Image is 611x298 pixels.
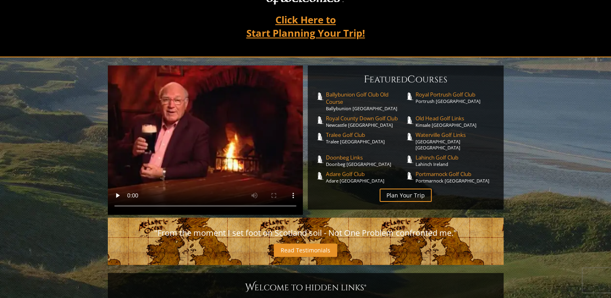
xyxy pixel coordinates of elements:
[380,189,432,202] a: Plan Your Trip
[416,170,496,178] span: Portmarnock Golf Club
[326,115,406,122] span: Royal County Down Golf Club
[364,73,370,86] span: F
[326,154,406,161] span: Doonbeg Links
[416,115,496,122] span: Old Head Golf Links
[326,131,406,145] a: Tralee Golf ClubTralee [GEOGRAPHIC_DATA]
[416,115,496,128] a: Old Head Golf LinksKinsale [GEOGRAPHIC_DATA]
[326,91,406,111] a: Ballybunion Golf Club Old CourseBallybunion [GEOGRAPHIC_DATA]
[274,243,337,257] a: Read Testimonials
[416,91,496,104] a: Royal Portrush Golf ClubPortrush [GEOGRAPHIC_DATA]
[326,170,406,178] span: Adare Golf Club
[407,73,416,86] span: C
[416,170,496,184] a: Portmarnock Golf ClubPortmarnock [GEOGRAPHIC_DATA]
[416,154,496,161] span: Lahinch Golf Club
[416,154,496,167] a: Lahinch Golf ClubLahinch Ireland
[326,170,406,184] a: Adare Golf ClubAdare [GEOGRAPHIC_DATA]
[416,131,496,151] a: Waterville Golf Links[GEOGRAPHIC_DATA] [GEOGRAPHIC_DATA]
[326,91,406,105] span: Ballybunion Golf Club Old Course
[416,131,496,139] span: Waterville Golf Links
[316,73,496,86] h6: eatured ourses
[116,281,496,294] h2: Welcome to hidden links®
[326,131,406,139] span: Tralee Golf Club
[416,91,496,98] span: Royal Portrush Golf Club
[326,115,406,128] a: Royal County Down Golf ClubNewcastle [GEOGRAPHIC_DATA]
[238,10,373,42] a: Click Here toStart Planning Your Trip!
[326,154,406,167] a: Doonbeg LinksDoonbeg [GEOGRAPHIC_DATA]
[116,226,496,240] p: "From the moment I set foot on Scotland soil - Not One Problem confronted me."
